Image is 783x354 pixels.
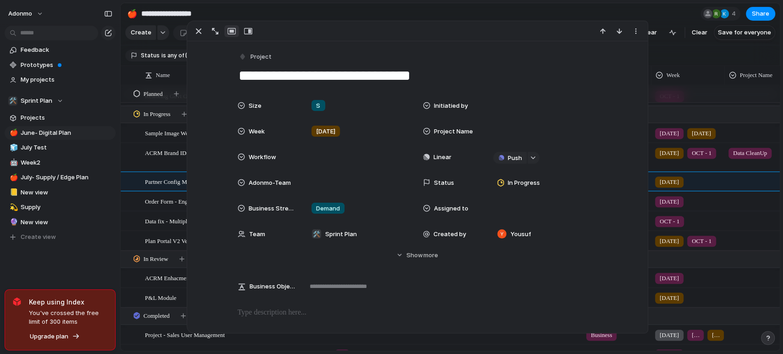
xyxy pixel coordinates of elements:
span: [DATE] [692,331,699,340]
button: 🧊 [8,143,17,152]
button: Create view [5,230,116,244]
span: In Progress [144,110,171,119]
a: 📒New view [5,186,116,199]
span: Keep using Index [29,297,108,307]
button: 📒 [8,188,17,197]
span: OCT - 1 [692,149,711,158]
span: S [316,101,320,111]
button: Push [493,152,527,164]
span: [DATE] [660,177,679,187]
a: 🤖Week2 [5,156,116,170]
span: Create view [21,232,56,242]
span: Linear [433,153,451,162]
span: more [423,251,438,260]
span: Create [131,28,151,37]
span: [DATE] [660,274,679,283]
div: 🔮 [10,217,16,227]
button: 💫 [8,203,17,212]
button: 🔮 [8,218,17,227]
a: 🍎June- Digital Plan [5,126,116,140]
span: July- Supply / Edge Plan [21,173,112,182]
button: 🍎 [8,128,17,138]
button: Upgrade plan [27,330,83,343]
a: Prototypes [5,58,116,72]
span: Week2 [21,158,112,167]
span: Completed [144,311,170,321]
div: 🍎 [10,172,16,183]
button: Create [125,25,156,40]
a: Projects [5,111,116,125]
span: Business Objective [250,282,296,291]
button: isany of [160,50,186,61]
span: Yousuf [511,230,531,239]
span: Sprint Plan [325,230,357,239]
span: Prototypes [21,61,112,70]
span: Initiatied by [434,101,468,111]
span: Size [249,101,261,111]
span: Name [156,71,170,80]
span: Feedback [21,45,112,55]
span: [DATE] [660,149,679,158]
button: Share [746,7,775,21]
a: 🧊July Test [5,141,116,155]
span: Project Name [434,127,473,136]
span: 4 [732,9,739,18]
span: Project - Sales User Management [145,329,225,340]
span: Adonmo [8,9,32,18]
div: 🍎 [10,127,16,138]
span: Share [752,9,769,18]
span: Business Stream [249,204,296,213]
button: Project [237,50,274,64]
span: Show [406,251,423,260]
span: Sprint Plan [21,96,52,105]
span: New view [21,188,112,197]
button: 🤖 [8,158,17,167]
span: is [161,51,166,60]
span: [DATE] [660,237,679,246]
a: 🍎July- Supply / Edge Plan [5,171,116,184]
span: In Review [144,254,168,264]
button: Showmore [238,247,597,263]
a: Feedback [5,43,116,57]
div: 🍎 [127,7,137,20]
a: 💫Supply [5,200,116,214]
span: [DATE] [692,129,711,138]
div: 🤖 [10,157,16,168]
button: Clear [688,25,711,40]
span: July Test [21,143,112,152]
span: Week [249,127,265,136]
span: Workflow [249,153,276,162]
span: [DATE] [660,129,679,138]
span: Business [591,331,612,340]
span: Team [249,230,265,239]
button: Save for everyone [714,25,775,40]
span: P&L Module [145,292,177,303]
span: [DATE] [712,331,719,340]
span: Project Name [740,71,772,80]
span: Plan Portal V2 Version - Testing [145,235,222,246]
span: [DATE] [660,197,679,206]
span: [DATE] [660,331,679,340]
span: Push [508,154,522,163]
span: Status [434,178,454,188]
span: [DATE] [316,127,335,136]
span: My projects [21,75,112,84]
span: You've crossed the free limit of 300 items [29,309,108,326]
div: 🧊 [10,143,16,153]
button: 🛠️Sprint Plan [5,94,116,108]
span: In Progress [507,178,539,188]
a: 🔮New view [5,216,116,229]
div: 💫 [10,202,16,213]
span: New view [21,218,112,227]
span: Adonmo-Team [249,178,291,188]
button: Adonmo [4,6,48,21]
button: 9 statuses [185,50,236,61]
span: Clear [692,28,707,37]
span: Supply [21,203,112,212]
